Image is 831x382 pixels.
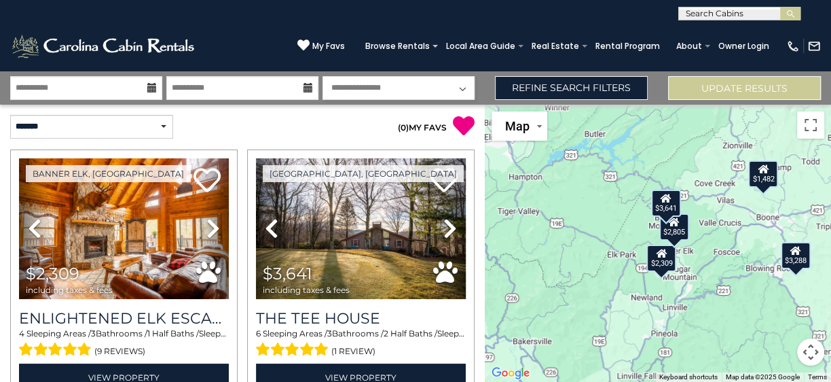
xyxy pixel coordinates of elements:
a: About [669,37,709,56]
span: My Favs [312,40,345,52]
span: including taxes & fees [26,285,113,294]
a: Terms (opens in new tab) [808,373,827,381]
button: Toggle fullscreen view [797,111,824,139]
a: (0)MY FAVS [398,122,447,133]
img: Google [488,364,533,382]
img: phone-regular-white.png [786,39,800,53]
span: 16 [465,328,473,338]
button: Keyboard shortcuts [659,372,718,382]
a: Real Estate [525,37,586,56]
div: $3,641 [651,190,681,217]
div: $2,805 [659,213,689,241]
a: [GEOGRAPHIC_DATA], [GEOGRAPHIC_DATA] [263,165,464,182]
a: Banner Elk, [GEOGRAPHIC_DATA] [26,165,191,182]
span: $3,641 [263,264,312,283]
span: 1 Half Baths / [147,328,199,338]
button: Change map style [492,111,547,141]
img: thumbnail_167757115.jpeg [256,158,466,299]
a: Local Area Guide [439,37,522,56]
div: $1,482 [748,160,778,188]
div: $2,309 [646,245,676,272]
span: 2 Half Baths / [384,328,437,338]
span: 6 [256,328,261,338]
span: Map [505,119,530,133]
span: Map data ©2025 Google [726,373,800,381]
div: Sleeping Areas / Bathrooms / Sleeps: [19,328,229,360]
span: 0 [401,122,406,133]
div: Sleeping Areas / Bathrooms / Sleeps: [256,328,466,360]
span: (9 reviews) [94,343,145,360]
span: (1 review) [331,343,375,360]
img: mail-regular-white.png [807,39,821,53]
span: 4 [19,328,24,338]
span: 3 [327,328,332,338]
img: thumbnail_164433091.jpeg [19,158,229,299]
a: Add to favorites [193,167,221,196]
button: Update Results [668,76,821,100]
a: Open this area in Google Maps (opens a new window) [488,364,533,382]
span: $2,309 [26,264,79,283]
a: Browse Rentals [358,37,437,56]
span: 12 [227,328,234,338]
a: Rental Program [589,37,667,56]
button: Map camera controls [797,338,824,366]
div: $3,288 [781,242,811,269]
img: White-1-2.png [10,33,198,60]
a: The Tee House [256,309,466,328]
a: Refine Search Filters [495,76,648,100]
a: Enlightened Elk Escape [19,309,229,328]
a: Owner Login [712,37,776,56]
a: My Favs [297,39,345,53]
span: 3 [91,328,96,338]
span: ( ) [398,122,409,133]
span: including taxes & fees [263,285,350,294]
